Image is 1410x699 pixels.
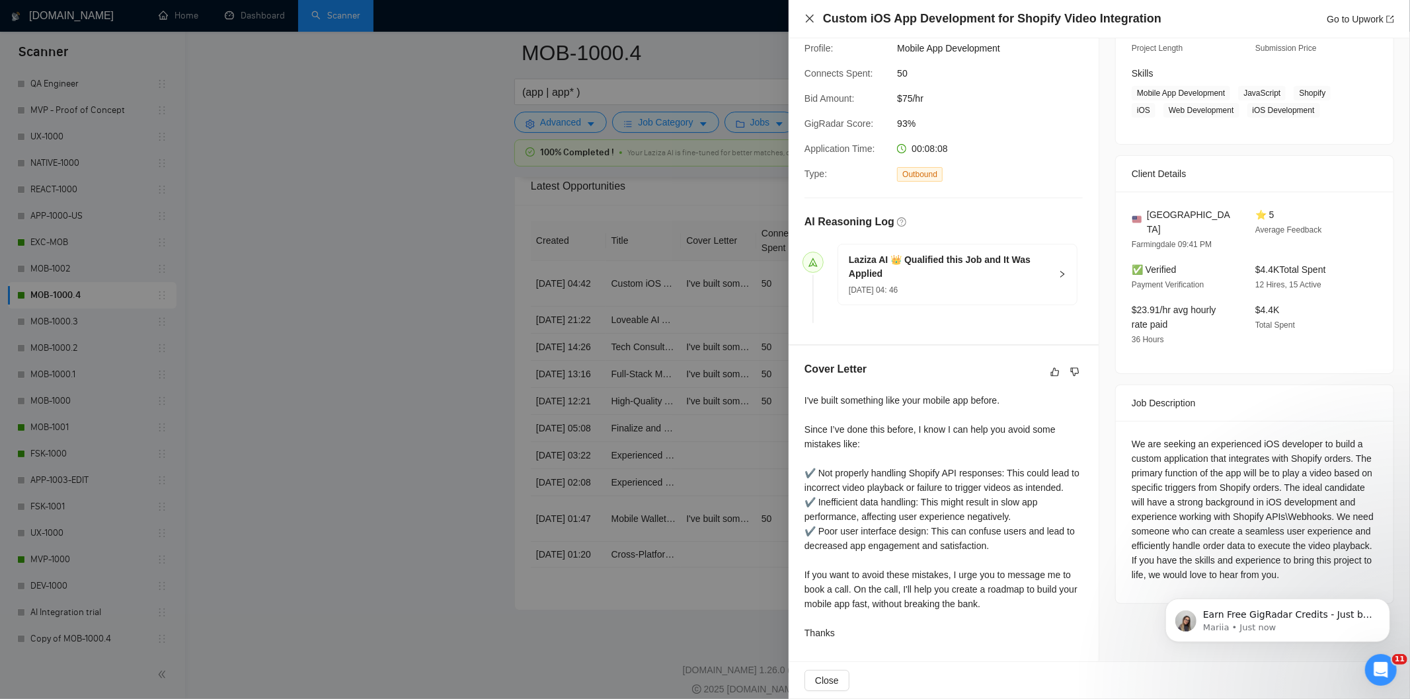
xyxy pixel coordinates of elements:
button: Close [804,13,815,24]
div: I've built something like your mobile app before. Since I’ve done this before, I know I can help ... [804,393,1083,640]
span: ✅ Verified [1132,264,1177,275]
button: dislike [1067,364,1083,380]
button: like [1047,364,1063,380]
span: iOS [1132,103,1155,118]
span: JavaScript [1238,86,1286,100]
div: Client Details [1132,156,1378,192]
h5: AI Reasoning Log [804,214,894,230]
h5: Cover Letter [804,361,867,377]
span: like [1050,367,1060,377]
span: Farmingdale 09:41 PM [1132,240,1212,249]
button: Close [804,670,849,691]
span: clock-circle [897,144,906,153]
span: Connects Spent: [804,68,873,79]
iframe: Intercom notifications message [1146,571,1410,663]
iframe: Intercom live chat [1365,654,1397,686]
span: 36 Hours [1132,335,1164,344]
span: question-circle [897,217,906,227]
span: Mobile App Development [1132,86,1230,100]
span: Average Feedback [1255,225,1322,235]
span: Web Development [1163,103,1239,118]
span: Skills [1132,68,1154,79]
span: dislike [1070,367,1079,377]
span: $4.4K [1255,305,1280,315]
span: Mobile App Development [897,41,1095,55]
span: [GEOGRAPHIC_DATA] [1147,207,1234,237]
span: Bid Amount: [804,93,855,104]
span: 00:08:08 [912,143,948,154]
span: Payment Verification [1132,280,1204,289]
span: 12 Hires, 15 Active [1255,280,1321,289]
span: Total Spent [1255,320,1295,330]
a: Go to Upworkexport [1327,14,1394,24]
span: [DATE] 04: 46 [849,285,898,295]
span: Submission Price [1255,44,1317,53]
span: export [1386,15,1394,23]
span: send [808,258,818,267]
span: Outbound [897,167,943,182]
span: GigRadar Score: [804,118,873,129]
span: 50 [897,66,1095,81]
span: Shopify [1294,86,1331,100]
span: Profile: [804,43,834,54]
span: Project Length [1132,44,1183,53]
span: 11 [1392,654,1407,665]
h4: Custom iOS App Development for Shopify Video Integration [823,11,1161,27]
span: Type: [804,168,827,179]
span: right [1058,270,1066,278]
h5: Laziza AI 👑 Qualified this Job and It Was Applied [849,253,1050,281]
span: $4.4K Total Spent [1255,264,1326,275]
span: Application Time: [804,143,875,154]
div: We are seeking an experienced iOS developer to build a custom application that integrates with Sh... [1132,437,1378,582]
div: Job Description [1132,385,1378,421]
span: iOS Development [1247,103,1320,118]
span: $23.91/hr avg hourly rate paid [1132,305,1216,330]
span: Close [815,673,839,688]
span: close [804,13,815,24]
span: ⭐ 5 [1255,209,1274,220]
span: 93% [897,116,1095,131]
span: $75/hr [897,91,1095,106]
img: 🇺🇸 [1132,215,1142,224]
